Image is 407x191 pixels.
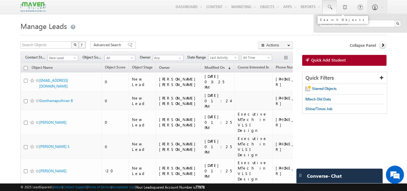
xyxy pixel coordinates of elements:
span: Owner [159,65,170,70]
span: Object Source [83,55,105,60]
a: Contact Support [63,185,87,189]
div: [PHONE_NUMBER] [276,141,315,152]
a: Quick Add Student [302,55,387,66]
span: ? [81,42,83,47]
div: [DATE] 01:25 PM [205,138,232,155]
a: Object Name [29,64,56,72]
span: Shine/Times Job [305,107,332,111]
span: Object Stage [132,65,152,69]
span: 77978 [196,185,205,189]
div: [PHONE_NUMBER] [276,117,315,128]
div: 0 [105,119,126,125]
span: New Lead [48,55,76,61]
div: [PERSON_NAME] [PERSON_NAME] [159,141,199,152]
span: Manage Leads [20,21,67,31]
div: Chat with us now [31,32,101,40]
div: 0 [105,144,126,149]
a: Object Score [102,64,128,72]
span: Last Activity [208,55,237,60]
textarea: Type your message and hit 'Enter' [8,56,110,143]
a: New Lead [47,55,78,61]
div: Quick Filters [302,72,387,84]
span: All [105,55,133,61]
em: Start Chat [82,148,109,156]
a: Course Interested In [235,64,272,72]
a: Modified On (sorted descending) [202,64,233,72]
span: Owner [140,55,153,60]
a: All [105,55,135,61]
button: ? [79,41,86,49]
div: Executive MTech in VLSI Design [238,111,270,133]
div: [DATE] 01:24 PM [205,93,232,109]
div: [PERSON_NAME] [PERSON_NAME] [159,95,199,106]
span: Modified On [205,65,225,70]
div: New Lead [132,95,153,106]
span: Course Interested In [238,65,269,69]
a: About [53,185,62,189]
a: Gowthamaputhiran B [39,98,73,103]
span: Your Leadsquared Account Number is [136,185,205,189]
span: All Time [242,55,270,60]
div: [PHONE_NUMBER] [276,95,315,106]
div: [PHONE_NUMBER] [276,76,315,87]
input: Check all records [24,66,28,70]
span: Object Score [105,65,125,69]
button: Actions [258,41,293,49]
div: [PHONE_NUMBER] [276,165,315,176]
div: Executive MTech in VLSI Design [238,160,270,182]
span: Date Range [187,55,208,60]
a: All Time [241,55,272,61]
a: Terms of Service [88,185,111,189]
div: [DATE] 01:25 PM [205,114,232,130]
div: [DATE] 03:25 PM [205,74,232,90]
a: [PERSON_NAME] S [39,144,69,149]
img: Custom Logo [20,2,46,12]
span: © 2025 LeadSquared | | | | | [20,184,205,190]
div: 0 [105,79,126,84]
div: 0 [105,98,126,103]
span: Quick Add Student [311,57,346,63]
span: Advanced Search [94,42,123,48]
img: carter-drag [298,173,303,178]
span: Mtech Old Data [305,97,331,101]
a: [PERSON_NAME] [39,120,67,125]
span: Phone Number [276,65,300,69]
div: New Lead [132,165,153,176]
div: Search Objects [320,18,366,21]
a: Phone Number [273,64,303,72]
div: New Lead [132,141,153,152]
div: [PERSON_NAME] [PERSON_NAME] [159,76,199,87]
span: (sorted descending) [226,65,230,70]
span: Contact Stage [25,55,47,60]
span: Converse - Chat [307,173,342,179]
a: [EMAIL_ADDRESS][DOMAIN_NAME] [39,78,68,88]
div: Minimize live chat window [99,3,113,18]
div: [PERSON_NAME] [PERSON_NAME] [159,117,199,128]
div: -20 [105,168,126,173]
img: Search [74,43,77,46]
a: Show All Items [175,55,183,61]
div: Executive MTech in VLSI Design [238,136,270,158]
div: New Lead [132,117,153,128]
a: Acceptable Use [112,185,135,189]
img: d_60004797649_company_0_60004797649 [10,32,25,40]
input: Type to Search [153,55,183,61]
a: [PERSON_NAME] [39,169,67,173]
div: [DATE] 01:25 PM [205,163,232,179]
div: New Lead [132,76,153,87]
a: Object Stage [129,64,155,72]
span: Starred Objects [312,86,337,91]
span: Collapse Panel [350,43,376,48]
a: Last Activity [208,55,239,61]
div: [PERSON_NAME] [PERSON_NAME] [159,165,199,176]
